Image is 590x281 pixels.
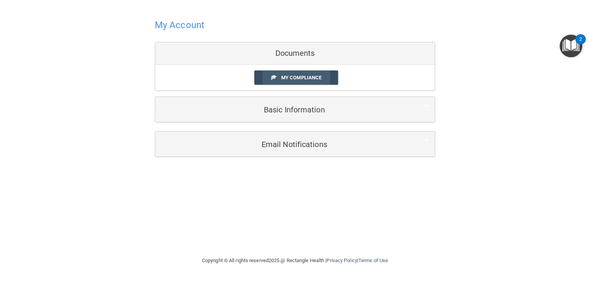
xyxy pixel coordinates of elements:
h4: My Account [155,20,204,30]
span: My Compliance [281,75,322,80]
a: Basic Information [161,101,429,118]
h5: Basic Information [161,105,406,114]
h5: Email Notifications [161,140,406,149]
div: Copyright © All rights reserved 2025 @ Rectangle Health | | [155,248,435,273]
a: Terms of Use [358,258,388,263]
a: Privacy Policy [326,258,357,263]
button: Open Resource Center, 2 new notifications [560,35,582,57]
div: Documents [155,42,435,65]
a: Email Notifications [161,135,429,153]
div: 2 [579,39,582,49]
